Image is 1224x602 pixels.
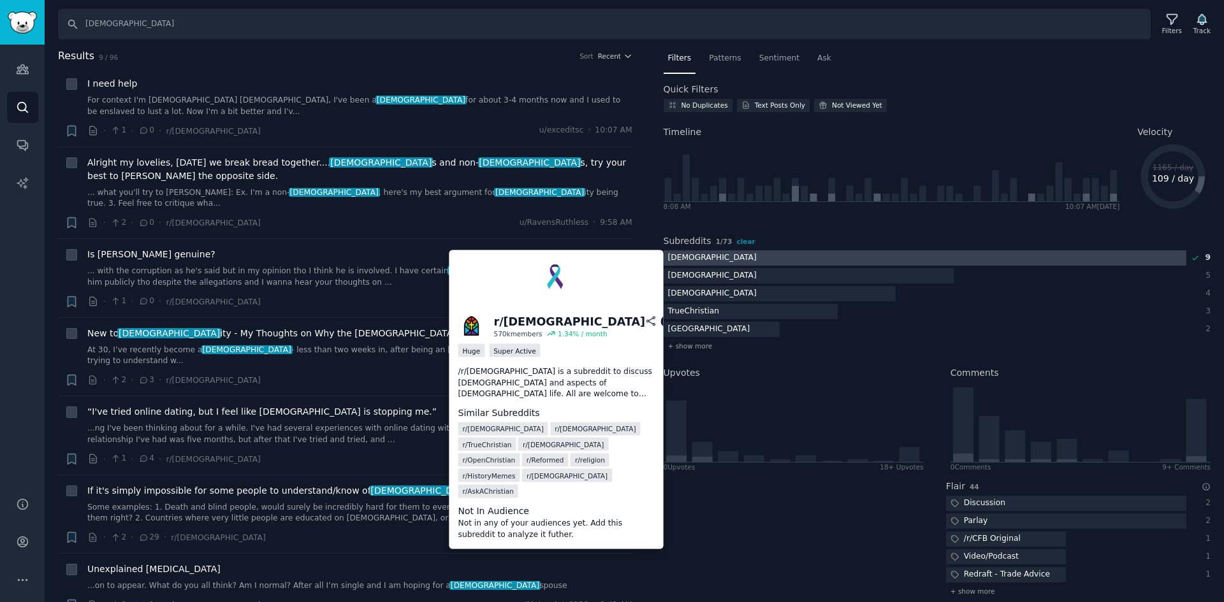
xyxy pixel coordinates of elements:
[664,202,691,211] div: 8:08 AM
[946,549,1023,565] div: Video/Podcast
[520,217,589,229] span: u/RavensRuthless
[1200,306,1211,317] div: 3
[664,286,761,302] div: [DEMOGRAPHIC_DATA]
[600,217,632,229] span: 9:58 AM
[555,424,636,433] span: r/ [DEMOGRAPHIC_DATA]
[87,405,437,419] a: “I've tried online dating, but I feel like [DEMOGRAPHIC_DATA] is stopping me.”
[138,375,154,386] span: 3
[166,376,260,385] span: r/[DEMOGRAPHIC_DATA]
[131,216,133,229] span: ·
[138,453,154,464] span: 4
[951,587,995,596] span: + show more
[138,217,154,229] span: 0
[138,296,154,307] span: 0
[946,567,1054,583] div: Redraft - Trade Advice
[159,124,161,138] span: ·
[664,250,761,266] div: [DEMOGRAPHIC_DATA]
[458,344,485,357] div: Huge
[494,188,585,197] span: [DEMOGRAPHIC_DATA]
[164,531,166,544] span: ·
[664,462,696,471] div: 0 Upvote s
[716,238,732,245] span: 1 / 73
[832,101,882,110] div: Not Viewed Yet
[458,505,655,518] dt: Not In Audience
[375,96,467,104] span: [DEMOGRAPHIC_DATA]
[1200,569,1211,580] div: 1
[558,329,608,338] div: 1.34 % / month
[664,234,711,248] h2: Subreddits
[1200,533,1211,545] div: 1
[87,484,608,498] span: If it's simply impossible for some people to understand/know of ity, do they still go to heaven?
[8,11,37,34] img: GummySearch logo
[138,532,159,543] span: 29
[329,157,433,168] span: [DEMOGRAPHIC_DATA]
[103,124,106,138] span: ·
[1137,125,1172,139] span: Velocity
[87,563,221,576] a: Unexplained [MEDICAL_DATA]
[87,423,632,445] a: ...ng I've been thinking about for a while. I've had several experiences with online dating with[...
[117,328,221,338] span: [DEMOGRAPHIC_DATA]
[970,483,979,491] span: 44
[1200,324,1211,335] div: 2
[1065,202,1119,211] div: 10:07 AM [DATE]
[709,53,741,64] span: Patterns
[1200,551,1211,563] div: 1
[87,77,137,90] a: I need help
[131,295,133,308] span: ·
[880,462,924,471] div: 18+ Upvotes
[171,533,265,542] span: r/[DEMOGRAPHIC_DATA]
[664,322,755,338] div: [GEOGRAPHIC_DATA]
[489,344,541,357] div: Super Active
[458,406,655,420] dt: Similar Subreddits
[87,95,632,117] a: For context I'm [DEMOGRAPHIC_DATA] [DEMOGRAPHIC_DATA], I've been a[DEMOGRAPHIC_DATA]for about 3-4...
[449,581,541,590] span: [DEMOGRAPHIC_DATA]
[1200,498,1211,509] div: 2
[131,531,133,544] span: ·
[87,156,632,183] span: Alright my lovelies, [DATE] we break bread together.... s and non- s, try your best to [PERSON_NA...
[1153,163,1193,172] text: 1165 / day
[523,440,604,448] span: r/ [DEMOGRAPHIC_DATA]
[463,424,544,433] span: r/ [DEMOGRAPHIC_DATA]
[110,217,126,229] span: 2
[598,52,632,61] button: Recent
[494,329,543,338] div: 570k members
[87,248,215,261] span: Is [PERSON_NAME] genuine?
[103,373,106,387] span: ·
[1152,173,1194,183] text: 109 / day
[87,327,580,340] span: New to ity - My Thoughts on Why the [DEMOGRAPHIC_DATA] Says Faith is Above All Else
[817,53,831,64] span: Ask
[99,54,118,61] span: 9 / 96
[131,124,133,138] span: ·
[539,125,584,136] span: u/exceditsc
[87,502,632,524] a: Some examples: 1. Death and blind people, would surely be incredibly hard for them to even have t...
[1162,26,1182,35] div: Filters
[527,471,608,480] span: r/ [DEMOGRAPHIC_DATA]
[87,266,632,288] a: ... with the corruption as he's said but in my opinion tho I think he is involved. I have certain...
[668,341,713,350] span: + show more
[58,48,94,64] span: Results
[138,125,154,136] span: 0
[448,266,539,275] span: [DEMOGRAPHIC_DATA]
[1200,288,1211,299] div: 4
[755,101,805,110] div: Text Posts Only
[1200,270,1211,282] div: 5
[668,53,692,64] span: Filters
[201,345,293,354] span: [DEMOGRAPHIC_DATA]
[58,9,1151,39] input: Search Keyword
[131,452,133,466] span: ·
[1162,462,1211,471] div: 9+ Comments
[166,219,260,227] span: r/[DEMOGRAPHIC_DATA]
[289,188,380,197] span: [DEMOGRAPHIC_DATA]
[458,366,655,400] p: /r/[DEMOGRAPHIC_DATA] is a subreddit to discuss [DEMOGRAPHIC_DATA] and aspects of [DEMOGRAPHIC_DA...
[166,455,260,464] span: r/[DEMOGRAPHIC_DATA]
[1200,515,1211,527] div: 2
[593,217,595,229] span: ·
[87,327,580,340] a: New to[DEMOGRAPHIC_DATA]ity - My Thoughts on Why the [DEMOGRAPHIC_DATA] Says Faith is Above All Else
[110,296,126,307] span: 1
[87,484,608,498] a: If it's simply impossible for some people to understand/know of[DEMOGRAPHIC_DATA]ity, do they sti...
[664,268,761,284] div: [DEMOGRAPHIC_DATA]
[463,471,516,480] span: r/ HistoryMemes
[370,485,474,496] span: [DEMOGRAPHIC_DATA]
